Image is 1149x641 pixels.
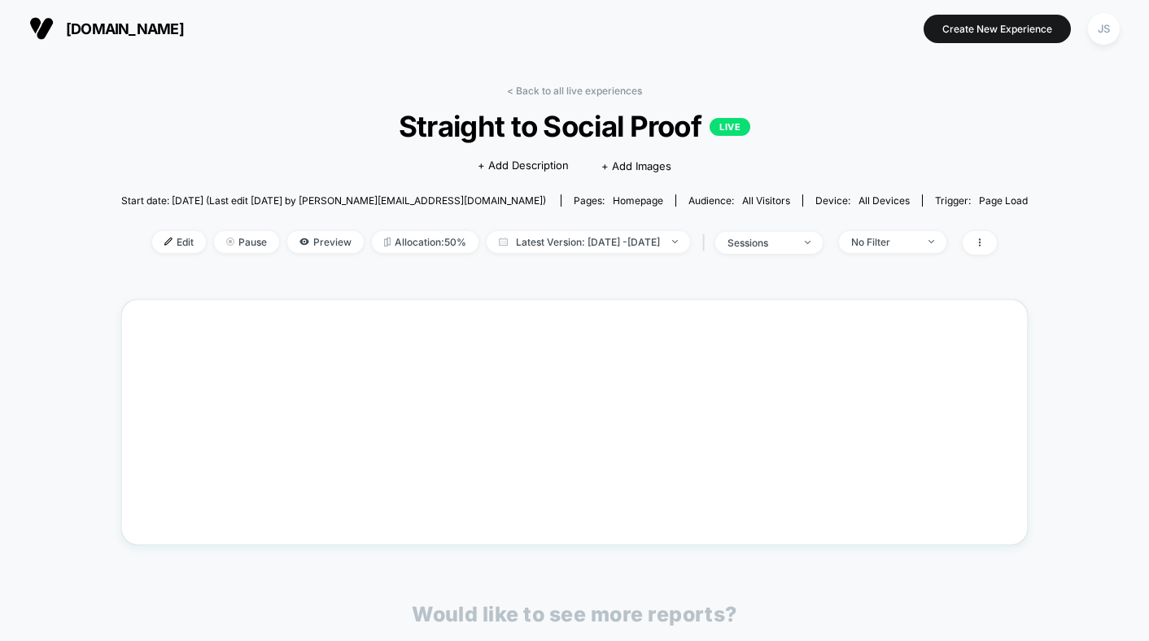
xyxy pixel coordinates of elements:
span: Device: [802,194,922,207]
a: < Back to all live experiences [507,85,642,97]
button: JS [1083,12,1125,46]
img: edit [164,238,173,246]
div: Audience: [688,194,790,207]
span: + Add Images [601,159,671,172]
img: calendar [499,238,508,246]
div: JS [1088,13,1120,45]
span: Edit [152,231,206,253]
span: Pause [214,231,279,253]
button: [DOMAIN_NAME] [24,15,189,41]
span: [DOMAIN_NAME] [66,20,184,37]
span: All Visitors [742,194,790,207]
span: | [698,231,715,255]
span: homepage [613,194,663,207]
span: Preview [287,231,364,253]
p: Would like to see more reports? [412,602,737,626]
img: Visually logo [29,16,54,41]
span: Page Load [979,194,1028,207]
div: Pages: [574,194,663,207]
div: Trigger: [935,194,1028,207]
img: end [672,240,678,243]
span: Latest Version: [DATE] - [DATE] [487,231,690,253]
div: sessions [727,237,793,249]
img: rebalance [384,238,391,246]
img: end [928,240,934,243]
img: end [226,238,234,246]
span: Allocation: 50% [372,231,478,253]
span: + Add Description [478,158,569,174]
span: Start date: [DATE] (Last edit [DATE] by [PERSON_NAME][EMAIL_ADDRESS][DOMAIN_NAME]) [121,194,546,207]
p: LIVE [710,118,750,136]
div: No Filter [851,236,916,248]
img: end [805,241,810,244]
span: Straight to Social Proof [167,109,982,143]
button: Create New Experience [924,15,1071,43]
span: all devices [858,194,910,207]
